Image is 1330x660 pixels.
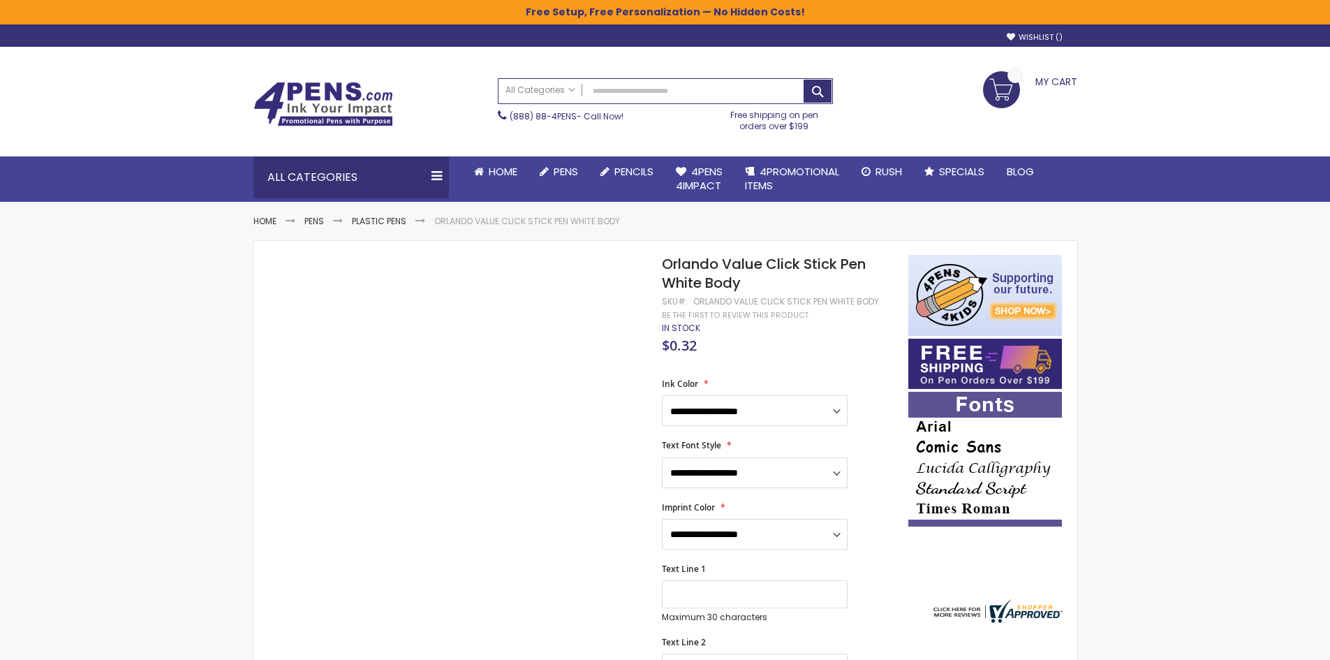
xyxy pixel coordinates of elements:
[304,215,324,227] a: Pens
[662,501,715,513] span: Imprint Color
[554,164,578,179] span: Pens
[745,164,839,193] span: 4PROMOTIONAL ITEMS
[996,156,1045,187] a: Blog
[510,110,623,122] span: - Call Now!
[463,156,529,187] a: Home
[850,156,913,187] a: Rush
[662,322,700,334] span: In stock
[529,156,589,187] a: Pens
[662,310,808,321] a: Be the first to review this product
[662,323,700,334] div: Availability
[875,164,902,179] span: Rush
[662,439,721,451] span: Text Font Style
[662,295,688,307] strong: SKU
[510,110,577,122] a: (888) 88-4PENS
[614,164,653,179] span: Pencils
[1007,32,1063,43] a: Wishlist
[734,156,850,202] a: 4PROMOTIONALITEMS
[489,164,517,179] span: Home
[352,215,406,227] a: Plastic Pens
[498,79,582,102] a: All Categories
[676,164,723,193] span: 4Pens 4impact
[939,164,984,179] span: Specials
[662,254,866,293] span: Orlando Value Click Stick Pen White Body
[662,336,697,355] span: $0.32
[662,378,698,390] span: Ink Color
[930,599,1063,623] img: 4pens.com widget logo
[662,612,848,623] p: Maximum 30 characters
[908,392,1062,527] img: font-personalization-examples
[908,255,1062,336] img: 4pens 4 kids
[589,156,665,187] a: Pencils
[913,156,996,187] a: Specials
[253,156,449,198] div: All Categories
[434,216,620,227] li: Orlando Value Click Stick Pen White Body
[665,156,734,202] a: 4Pens4impact
[716,104,833,132] div: Free shipping on pen orders over $199
[693,296,879,307] div: Orlando Value Click Stick Pen White Body
[253,215,276,227] a: Home
[253,82,393,126] img: 4Pens Custom Pens and Promotional Products
[930,614,1063,626] a: 4pens.com certificate URL
[505,85,575,96] span: All Categories
[908,339,1062,389] img: Free shipping on orders over $199
[662,563,706,575] span: Text Line 1
[1007,164,1034,179] span: Blog
[662,636,706,648] span: Text Line 2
